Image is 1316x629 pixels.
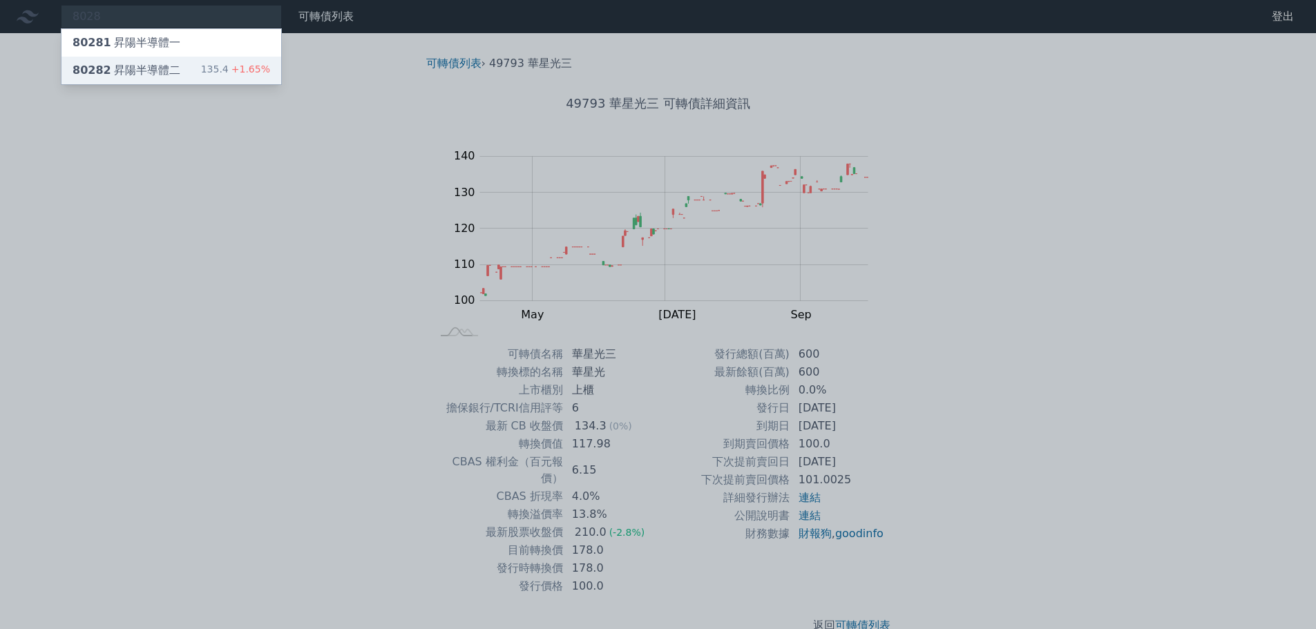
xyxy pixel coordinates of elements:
span: +1.65% [229,64,270,75]
a: 80282昇陽半導體二 135.4+1.65% [61,57,281,84]
span: 80282 [73,64,111,77]
div: 135.4 [201,62,270,79]
div: 昇陽半導體一 [73,35,180,51]
a: 80281昇陽半導體一 [61,29,281,57]
div: 昇陽半導體二 [73,62,180,79]
span: 80281 [73,36,111,49]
